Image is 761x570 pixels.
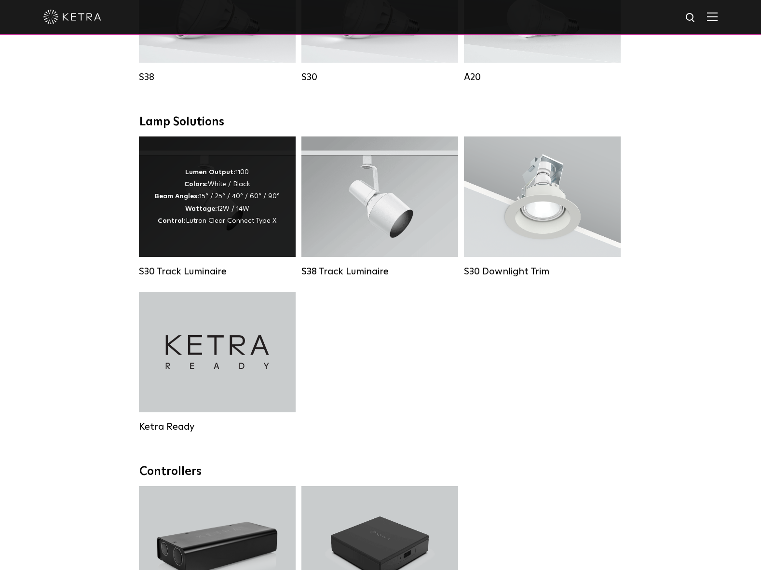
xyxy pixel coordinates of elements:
[155,166,280,227] div: 1100 White / Black 15° / 25° / 40° / 60° / 90° 12W / 14W
[43,10,101,24] img: ketra-logo-2019-white
[301,136,458,277] a: S38 Track Luminaire Lumen Output:1100Colors:White / BlackBeam Angles:10° / 25° / 40° / 60°Wattage...
[155,193,199,200] strong: Beam Angles:
[185,169,235,176] strong: Lumen Output:
[184,181,208,188] strong: Colors:
[301,266,458,277] div: S38 Track Luminaire
[464,71,621,83] div: A20
[464,266,621,277] div: S30 Downlight Trim
[139,136,296,277] a: S30 Track Luminaire Lumen Output:1100Colors:White / BlackBeam Angles:15° / 25° / 40° / 60° / 90°W...
[186,217,276,224] span: Lutron Clear Connect Type X
[301,71,458,83] div: S30
[139,266,296,277] div: S30 Track Luminaire
[139,115,622,129] div: Lamp Solutions
[139,71,296,83] div: S38
[139,292,296,433] a: Ketra Ready Ketra Ready
[158,217,186,224] strong: Control:
[139,421,296,433] div: Ketra Ready
[685,12,697,24] img: search icon
[139,465,622,479] div: Controllers
[464,136,621,277] a: S30 Downlight Trim S30 Downlight Trim
[707,12,718,21] img: Hamburger%20Nav.svg
[185,205,217,212] strong: Wattage:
